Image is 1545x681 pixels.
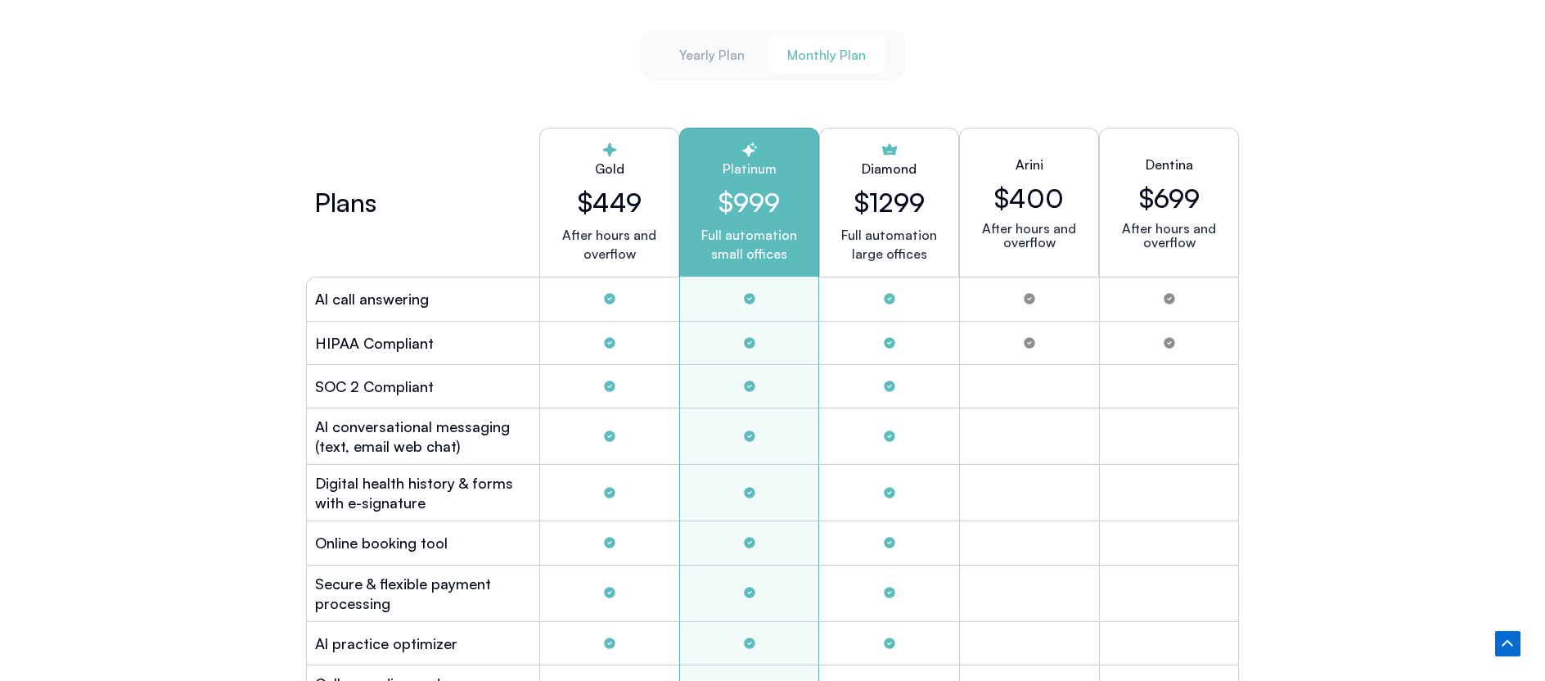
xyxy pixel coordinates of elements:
p: After hours and overflow [973,222,1085,250]
p: After hours and overflow [1113,222,1225,250]
h2: Diamond [862,159,917,178]
p: After hours and overflow [553,226,665,264]
h2: Gold [553,159,665,178]
h2: $449 [553,187,665,218]
h2: $400 [994,183,1064,214]
h2: Al conversational messaging (text, email web chat) [315,417,531,456]
h2: $699 [1139,183,1200,214]
p: Full automation small offices [693,226,805,264]
span: Monthly Plan [787,46,866,64]
h2: Digital health history & forms with e-signature [315,473,531,512]
h2: Dentina [1146,155,1193,174]
h2: Al practice optimizer [315,634,457,653]
h2: $1299 [854,187,925,218]
span: Yearly Plan [679,46,745,64]
h2: $999 [693,187,805,218]
h2: Plans [314,192,376,212]
p: Full automation large offices [841,226,937,264]
h2: Platinum [693,159,805,178]
h2: Al call answering [315,289,429,309]
h2: Secure & flexible payment processing [315,574,531,613]
h2: Arini [1016,155,1043,174]
h2: HIPAA Compliant [315,333,434,353]
h2: Online booking tool [315,533,448,552]
h2: SOC 2 Compliant [315,377,434,396]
